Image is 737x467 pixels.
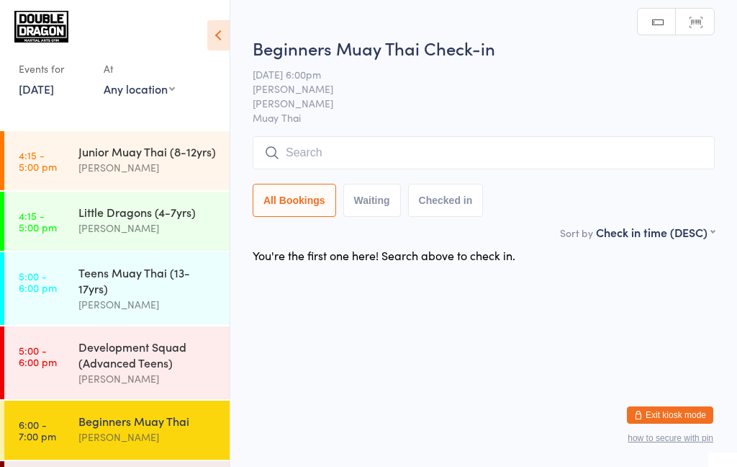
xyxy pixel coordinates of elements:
[19,57,89,81] div: Events for
[78,339,217,370] div: Development Squad (Advanced Teens)
[78,413,217,429] div: Beginners Muay Thai
[78,143,217,159] div: Junior Muay Thai (8-12yrs)
[19,270,57,293] time: 5:00 - 6:00 pm
[78,429,217,445] div: [PERSON_NAME]
[253,96,692,110] span: [PERSON_NAME]
[408,184,484,217] button: Checked in
[560,226,593,240] label: Sort by
[628,433,713,443] button: how to secure with pin
[78,159,217,176] div: [PERSON_NAME]
[343,184,401,217] button: Waiting
[627,406,713,424] button: Exit kiosk mode
[19,210,57,233] time: 4:15 - 5:00 pm
[4,131,230,190] a: 4:15 -5:00 pmJunior Muay Thai (8-12yrs)[PERSON_NAME]
[104,57,175,81] div: At
[4,326,230,399] a: 5:00 -6:00 pmDevelopment Squad (Advanced Teens)[PERSON_NAME]
[253,81,692,96] span: [PERSON_NAME]
[19,344,57,368] time: 5:00 - 6:00 pm
[596,224,715,240] div: Check in time (DESC)
[14,11,68,43] img: Double Dragon Gym
[78,370,217,387] div: [PERSON_NAME]
[253,36,715,60] h2: Beginners Muay Thai Check-in
[4,192,230,251] a: 4:15 -5:00 pmLittle Dragons (4-7yrs)[PERSON_NAME]
[78,264,217,296] div: Teens Muay Thai (13-17yrs)
[78,204,217,220] div: Little Dragons (4-7yrs)
[19,419,56,442] time: 6:00 - 7:00 pm
[4,252,230,325] a: 5:00 -6:00 pmTeens Muay Thai (13-17yrs)[PERSON_NAME]
[78,296,217,313] div: [PERSON_NAME]
[253,136,715,169] input: Search
[19,149,57,172] time: 4:15 - 5:00 pm
[253,247,515,263] div: You're the first one here! Search above to check in.
[253,184,336,217] button: All Bookings
[19,81,54,97] a: [DATE]
[253,67,692,81] span: [DATE] 6:00pm
[78,220,217,236] div: [PERSON_NAME]
[104,81,175,97] div: Any location
[4,401,230,460] a: 6:00 -7:00 pmBeginners Muay Thai[PERSON_NAME]
[253,110,715,125] span: Muay Thai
